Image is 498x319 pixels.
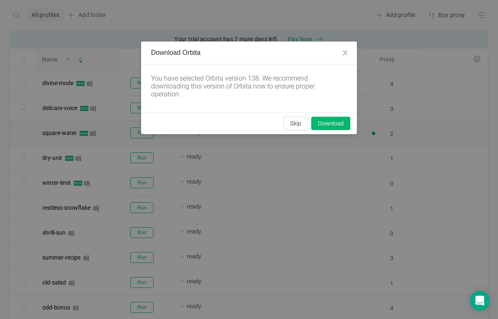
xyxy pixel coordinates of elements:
[283,117,308,130] button: Skip
[470,291,490,311] div: Open Intercom Messenger
[334,42,357,65] button: Close
[342,49,349,56] i: icon: close
[151,48,347,57] div: Download Orbita
[311,117,350,130] button: Download
[151,74,334,98] div: You have selected Orbita version 138. We recommend downloading this version of Orbita now to ensu...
